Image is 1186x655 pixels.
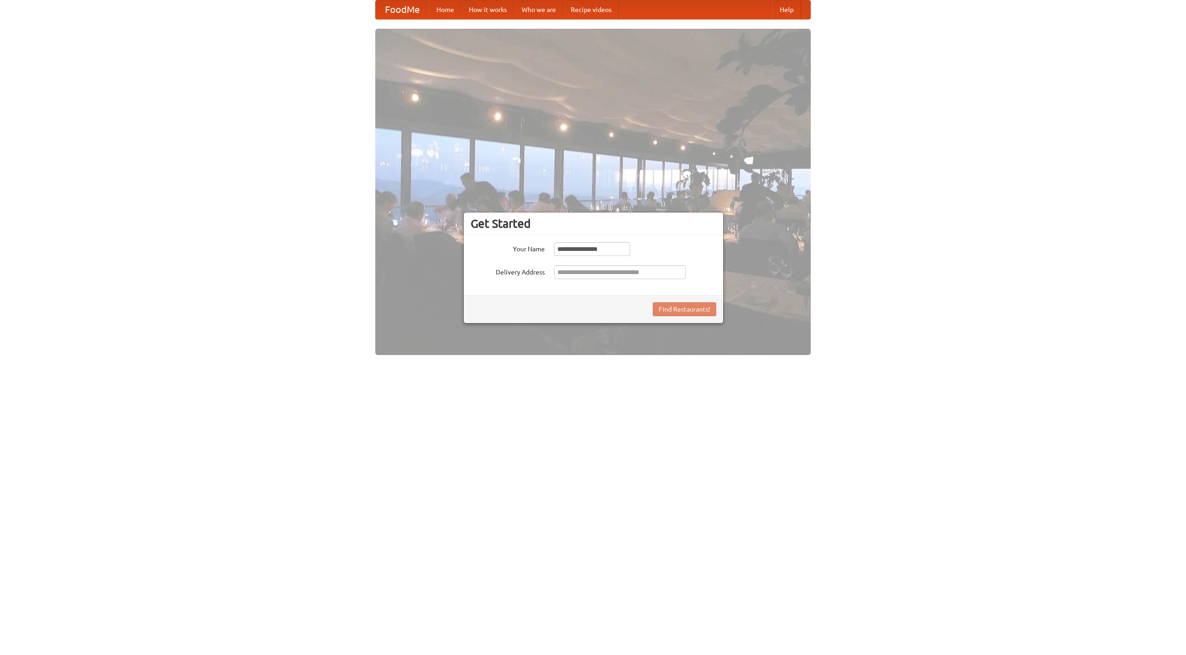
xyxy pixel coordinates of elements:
a: Who we are [514,0,563,19]
label: Your Name [471,242,545,254]
a: Home [429,0,461,19]
button: Find Restaurants! [653,302,716,316]
a: Recipe videos [563,0,619,19]
a: FoodMe [376,0,429,19]
h3: Get Started [471,217,716,231]
a: How it works [461,0,514,19]
a: Help [772,0,801,19]
label: Delivery Address [471,265,545,277]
